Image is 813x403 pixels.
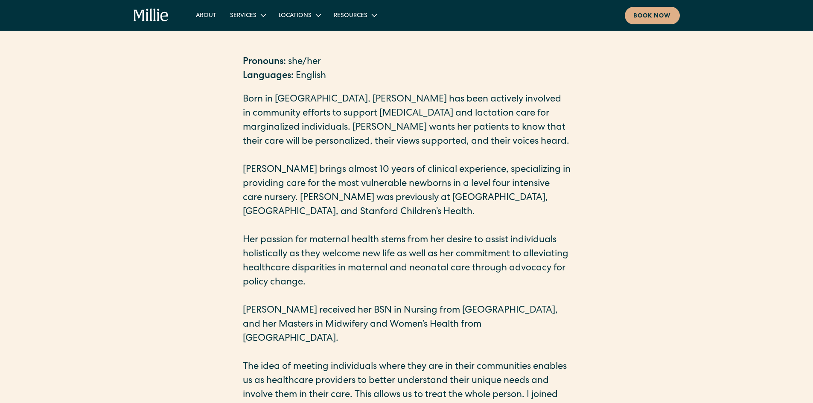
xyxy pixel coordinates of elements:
strong: Languages: [243,72,294,81]
a: home [134,9,169,22]
div: English [296,70,326,84]
div: Resources [327,8,383,22]
p: ‍ [243,290,571,304]
a: Book now [625,7,680,24]
p: ‍ [243,346,571,360]
p: [PERSON_NAME] received her BSN in Nursing from [GEOGRAPHIC_DATA], and her Masters in Midwifery an... [243,304,571,346]
strong: Pronouns: [243,58,286,67]
div: Resources [334,12,367,20]
p: Born in [GEOGRAPHIC_DATA], [PERSON_NAME] has been actively involved in community efforts to suppo... [243,93,571,149]
div: Services [230,12,256,20]
p: Her passion for maternal health stems from her desire to assist individuals holistically as they ... [243,234,571,290]
a: About [189,8,223,22]
div: she/her [288,55,321,70]
div: Services [223,8,272,22]
div: Locations [279,12,312,20]
p: ‍ [243,149,571,163]
div: Book now [633,12,671,21]
div: Locations [272,8,327,22]
p: [PERSON_NAME] brings almost 10 years of clinical experience, specializing in providing care for t... [243,163,571,220]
